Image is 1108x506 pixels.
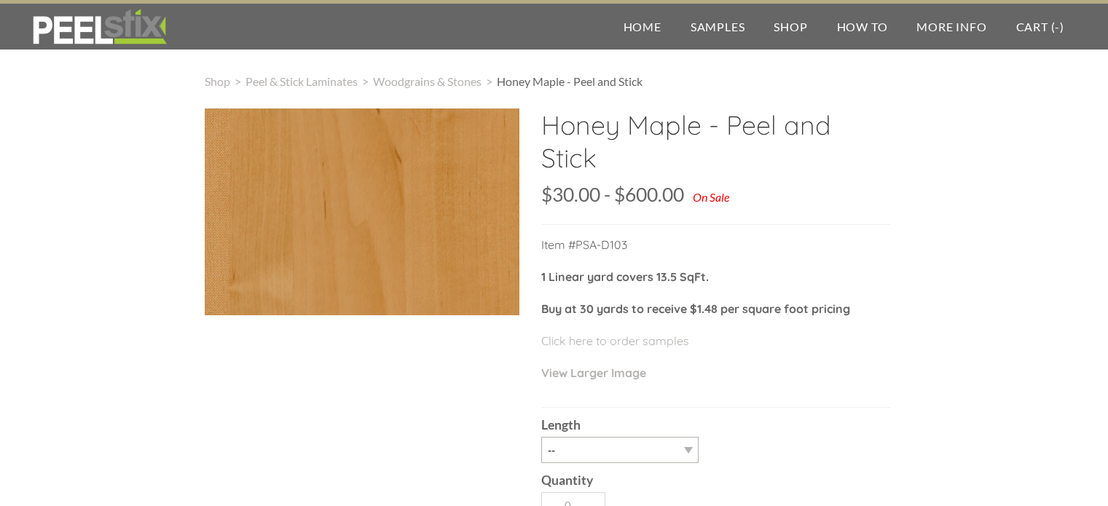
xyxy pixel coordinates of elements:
[541,236,891,268] p: Item #PSA-D103
[497,74,643,88] span: Honey Maple - Peel and Stick
[29,9,170,45] img: REFACE SUPPLIES
[541,333,689,348] a: Click here to order samples
[205,74,230,88] a: Shop
[245,74,358,88] a: Peel & Stick Laminates
[541,269,709,284] strong: 1 Linear yard covers 13.5 SqFt.
[541,183,684,206] span: $30.00 - $600.00
[676,4,760,50] a: Samples
[759,4,822,50] a: Shop
[1055,20,1060,33] span: -
[609,4,676,50] a: Home
[541,108,891,185] h2: Honey Maple - Peel and Stick
[541,301,850,316] strong: Buy at 30 yards to receive $1.48 per square foot pricing
[541,473,593,488] b: Quantity
[230,74,245,88] span: >
[1002,4,1079,50] a: Cart (-)
[373,74,482,88] a: Woodgrains & Stones
[358,74,373,88] span: >
[693,190,729,204] div: On Sale
[822,4,903,50] a: How To
[902,4,1001,50] a: More Info
[541,417,581,432] b: Length
[482,74,497,88] span: >
[541,365,646,380] a: View Larger Image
